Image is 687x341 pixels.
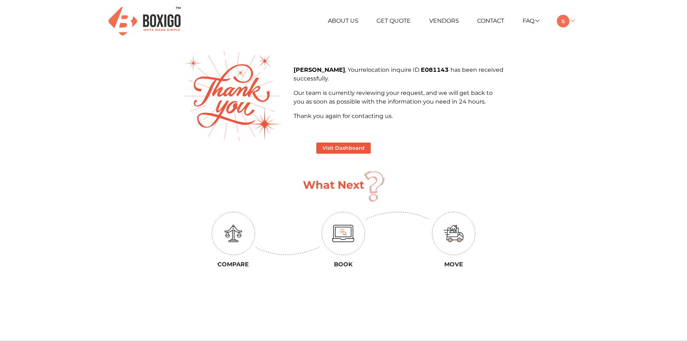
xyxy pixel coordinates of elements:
[376,17,411,24] a: Get Quote
[477,17,504,24] a: Contact
[109,7,181,35] img: Boxigo
[328,17,358,24] a: About Us
[294,66,503,83] p: , Your inquire ID has been received successfully.
[361,66,391,73] span: relocation
[432,212,475,255] img: circle
[365,212,430,220] img: down
[444,225,464,242] img: move
[322,212,365,255] img: circle
[303,179,364,192] h1: What Next
[421,66,450,73] b: E081143
[429,17,459,24] a: Vendors
[184,51,282,141] img: thank-you
[332,225,354,242] img: monitor
[294,89,503,106] p: Our team is currently reviewing your request, and we will get back to you as soon as possible wit...
[364,171,384,202] img: question
[225,225,242,242] img: education
[316,143,371,154] button: Visit Dashboard
[294,261,393,268] h3: Book
[212,212,255,255] img: circle
[184,261,283,268] h3: Compare
[294,66,345,73] b: [PERSON_NAME]
[255,247,320,255] img: up
[523,17,539,24] a: FAQ
[294,112,503,121] p: Thank you again for contacting us.
[404,261,503,268] h3: Move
